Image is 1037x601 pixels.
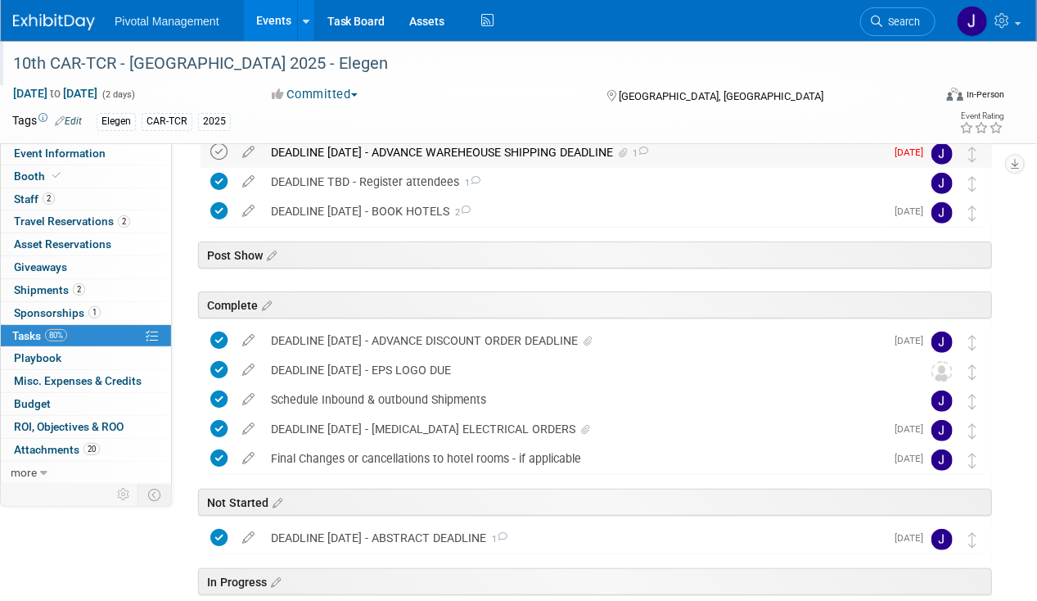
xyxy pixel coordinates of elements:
span: (2 days) [101,89,135,100]
span: more [11,466,37,479]
span: Shipments [14,283,85,296]
div: Event Format [859,85,1004,110]
div: DEADLINE TBD - Register attendees [263,168,899,196]
img: Jessica Gatton [931,202,953,224]
div: DEADLINE [DATE] - ABSTRACT DEADLINE [263,524,885,552]
span: 2 [43,192,55,205]
td: Tags [12,112,82,131]
a: Sponsorships1 [1,302,171,324]
a: Search [860,7,936,36]
span: 2 [449,207,471,218]
i: Move task [968,394,976,409]
i: Move task [968,423,976,439]
img: Jessica Gatton [931,529,953,550]
td: Personalize Event Tab Strip [110,484,138,505]
a: ROI, Objectives & ROO [1,416,171,438]
div: 10th CAR-TCR - [GEOGRAPHIC_DATA] 2025 - Elegen [7,49,920,79]
div: Not Started [198,489,992,516]
a: Tasks80% [1,325,171,347]
a: Staff2 [1,188,171,210]
a: edit [234,174,263,189]
span: 1 [630,148,648,159]
a: Shipments2 [1,279,171,301]
span: [DATE] [895,335,931,346]
div: DEADLINE [DATE] - ADVANCE DISCOUNT ORDER DEADLINE [263,327,885,355]
span: 1 [88,306,101,319]
div: Complete [198,291,992,319]
a: Giveaways [1,256,171,278]
span: [DATE] [895,423,931,435]
span: 1 [486,534,507,545]
span: Misc. Expenses & Credits [14,374,142,387]
img: Unassigned [931,361,953,382]
img: Jessica Gatton [931,173,953,194]
span: [DATE] [895,532,931,544]
div: Schedule Inbound & outbound Shipments [263,386,899,413]
img: Format-Inperson.png [947,88,963,101]
span: Booth [14,169,64,183]
a: more [1,462,171,484]
span: [GEOGRAPHIC_DATA], [GEOGRAPHIC_DATA] [620,90,824,102]
img: ExhibitDay [13,14,95,30]
span: Giveaways [14,260,67,273]
a: Edit [55,115,82,127]
span: Playbook [14,351,61,364]
a: Misc. Expenses & Credits [1,370,171,392]
a: Event Information [1,142,171,165]
i: Move task [968,335,976,350]
a: edit [234,145,263,160]
i: Move task [968,176,976,192]
span: Asset Reservations [14,237,111,251]
div: DEADLINE [DATE] - EPS LOGO DUE [263,356,899,384]
img: Jessica Gatton [931,391,953,412]
i: Move task [968,532,976,548]
i: Move task [968,364,976,380]
img: Jessica Gatton [957,6,988,37]
div: Elegen [97,113,136,130]
i: Booth reservation complete [52,171,61,180]
div: DEADLINE [DATE] - BOOK HOTELS [263,197,885,225]
span: ROI, Objectives & ROO [14,420,124,433]
span: [DATE] [DATE] [12,86,98,101]
a: Attachments20 [1,439,171,461]
a: Travel Reservations2 [1,210,171,233]
a: Edit sections [267,573,281,590]
span: Pivotal Management [115,15,219,28]
i: Move task [968,147,976,162]
a: Edit sections [268,494,282,510]
div: DEADLINE [DATE] - [MEDICAL_DATA] ELECTRICAL ORDERS [263,415,885,443]
span: [DATE] [895,453,931,464]
span: Budget [14,397,51,410]
a: edit [234,531,263,545]
a: Booth [1,165,171,188]
a: edit [234,333,263,348]
a: edit [234,204,263,219]
div: DEADLINE [DATE] - ADVANCE WAREHEOUSE SHIPPING DEADLINE [263,138,885,166]
span: Search [882,16,920,28]
span: Event Information [14,147,106,160]
img: Jessica Gatton [931,420,953,441]
span: [DATE] [895,147,931,158]
a: Asset Reservations [1,233,171,255]
a: Edit sections [263,246,277,263]
span: Tasks [12,329,67,342]
span: Travel Reservations [14,215,130,228]
span: 1 [459,178,480,188]
span: Attachments [14,443,100,456]
span: to [47,87,63,100]
a: Budget [1,393,171,415]
span: 2 [73,283,85,296]
a: edit [234,422,263,436]
div: In-Person [966,88,1004,101]
span: 20 [83,443,100,455]
span: 2 [118,215,130,228]
img: Jessica Gatton [931,332,953,353]
a: Edit sections [258,296,272,313]
span: Staff [14,192,55,206]
i: Move task [968,453,976,468]
span: 80% [45,329,67,341]
a: Playbook [1,347,171,369]
a: edit [234,451,263,466]
div: CAR-TCR [142,113,192,130]
div: Event Rating [959,112,1003,120]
